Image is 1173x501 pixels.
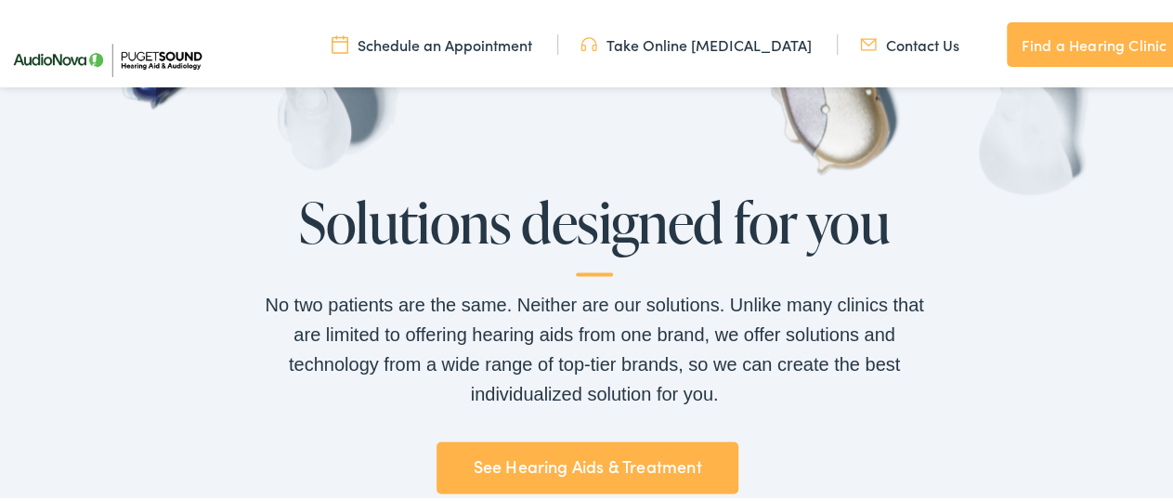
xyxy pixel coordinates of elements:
img: utility icon [860,31,877,51]
a: Schedule an Appointment [332,31,532,51]
a: Take Online [MEDICAL_DATA] [580,31,812,51]
div: No two patients are the same. Neither are our solutions. Unlike many clinics that are limited to ... [260,286,929,405]
h2: Solutions designed for you [260,188,929,272]
img: utility icon [580,31,597,51]
a: Contact Us [860,31,959,51]
a: See Hearing Aids & Treatment [437,438,738,490]
img: utility icon [332,31,348,51]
